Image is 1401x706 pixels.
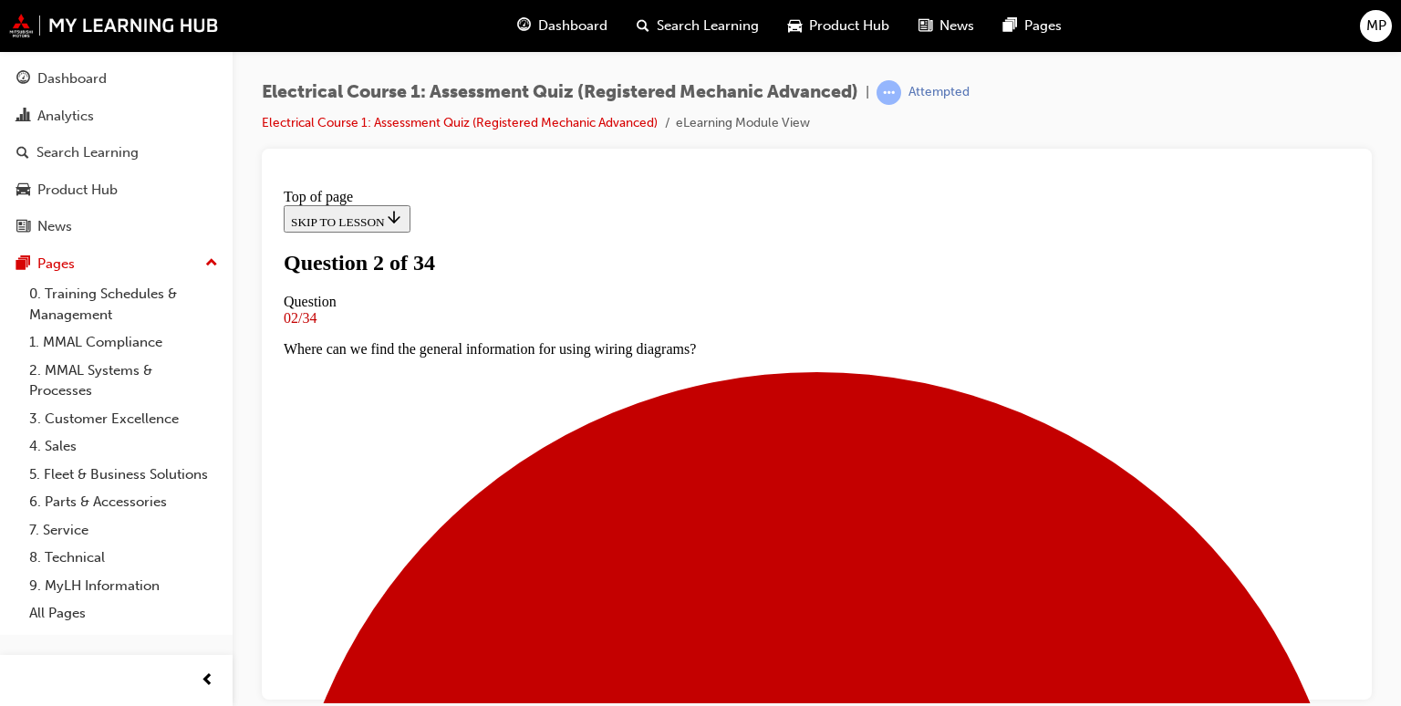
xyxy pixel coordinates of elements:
a: guage-iconDashboard [503,7,622,45]
div: Product Hub [37,180,118,201]
a: pages-iconPages [989,7,1076,45]
a: 1. MMAL Compliance [22,328,225,357]
a: news-iconNews [904,7,989,45]
a: 6. Parts & Accessories [22,488,225,516]
div: Analytics [37,106,94,127]
span: search-icon [16,145,29,161]
img: mmal [9,14,219,37]
button: Pages [7,247,225,281]
div: Attempted [908,84,970,101]
span: Electrical Course 1: Assessment Quiz (Registered Mechanic Advanced) [262,82,858,103]
div: Question [7,112,1074,129]
button: MP [1360,10,1392,42]
p: Where can we find the general information for using wiring diagrams? [7,160,1074,176]
span: learningRecordVerb_ATTEMPT-icon [877,80,901,105]
a: Analytics [7,99,225,133]
div: Dashboard [37,68,107,89]
a: 0. Training Schedules & Management [22,280,225,328]
button: SKIP TO LESSON [7,24,134,51]
a: Search Learning [7,136,225,170]
span: search-icon [637,15,649,37]
a: News [7,210,225,244]
div: Search Learning [36,142,139,163]
span: guage-icon [16,71,30,88]
a: 2. MMAL Systems & Processes [22,357,225,405]
span: news-icon [16,219,30,235]
a: Electrical Course 1: Assessment Quiz (Registered Mechanic Advanced) [262,115,658,130]
li: eLearning Module View [676,113,810,134]
span: Pages [1024,16,1062,36]
div: News [37,216,72,237]
span: guage-icon [517,15,531,37]
a: 7. Service [22,516,225,545]
span: Dashboard [538,16,607,36]
span: up-icon [205,252,218,275]
a: 5. Fleet & Business Solutions [22,461,225,489]
span: MP [1366,16,1386,36]
span: SKIP TO LESSON [15,34,127,47]
a: 4. Sales [22,432,225,461]
a: 3. Customer Excellence [22,405,225,433]
span: car-icon [788,15,802,37]
a: All Pages [22,599,225,628]
h1: Question 2 of 34 [7,69,1074,94]
a: search-iconSearch Learning [622,7,773,45]
div: Top of page [7,7,1074,24]
div: Pages [37,254,75,275]
div: 02/34 [7,129,1074,145]
span: news-icon [918,15,932,37]
a: Product Hub [7,173,225,207]
span: chart-icon [16,109,30,125]
a: 9. MyLH Information [22,572,225,600]
span: | [866,82,869,103]
span: car-icon [16,182,30,199]
a: Dashboard [7,62,225,96]
a: car-iconProduct Hub [773,7,904,45]
span: pages-icon [16,256,30,273]
span: pages-icon [1003,15,1017,37]
span: News [939,16,974,36]
span: Search Learning [657,16,759,36]
span: prev-icon [201,670,214,692]
button: DashboardAnalyticsSearch LearningProduct HubNews [7,58,225,247]
span: Product Hub [809,16,889,36]
a: 8. Technical [22,544,225,572]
